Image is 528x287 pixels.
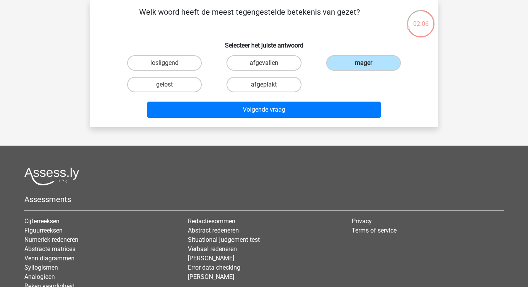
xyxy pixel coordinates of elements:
[227,55,301,71] label: afgevallen
[147,102,381,118] button: Volgende vraag
[188,273,234,280] a: [PERSON_NAME]
[102,6,397,29] p: Welk woord heeft de meest tegengestelde betekenis van gezet?
[326,55,401,71] label: mager
[24,195,504,204] h5: Assessments
[352,217,372,225] a: Privacy
[24,227,63,234] a: Figuurreeksen
[406,9,435,29] div: 02:06
[188,236,260,243] a: Situational judgement test
[127,77,202,92] label: gelost
[24,167,79,185] img: Assessly logo
[227,77,301,92] label: afgeplakt
[102,36,426,49] h6: Selecteer het juiste antwoord
[24,245,75,253] a: Abstracte matrices
[188,264,240,271] a: Error data checking
[24,217,60,225] a: Cijferreeksen
[188,227,239,234] a: Abstract redeneren
[188,217,235,225] a: Redactiesommen
[188,255,234,262] a: [PERSON_NAME]
[24,236,78,243] a: Numeriek redeneren
[127,55,202,71] label: losliggend
[24,255,75,262] a: Venn diagrammen
[188,245,237,253] a: Verbaal redeneren
[24,273,55,280] a: Analogieen
[24,264,58,271] a: Syllogismen
[352,227,397,234] a: Terms of service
